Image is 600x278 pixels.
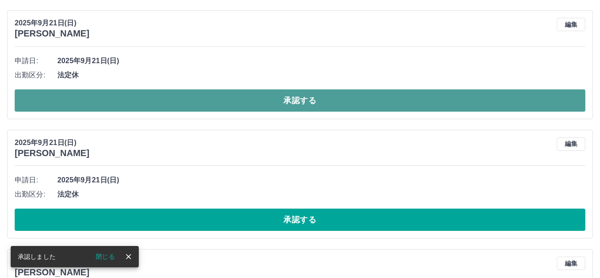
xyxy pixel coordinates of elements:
button: close [122,250,135,263]
button: 編集 [557,18,585,31]
span: 出勤区分: [15,70,57,81]
span: 出勤区分: [15,189,57,200]
span: 2025年9月21日(日) [57,56,585,66]
span: 法定休 [57,189,585,200]
h3: [PERSON_NAME] [15,28,89,39]
p: 2025年9月21日(日) [15,137,89,148]
span: 2025年9月21日(日) [57,175,585,185]
span: 法定休 [57,70,585,81]
button: 承認する [15,209,585,231]
button: 閉じる [89,250,122,263]
span: 申請日: [15,175,57,185]
button: 編集 [557,257,585,270]
h3: [PERSON_NAME] [15,267,89,278]
div: 承認しました [18,249,56,265]
span: 申請日: [15,56,57,66]
button: 編集 [557,137,585,151]
button: 承認する [15,89,585,112]
h3: [PERSON_NAME] [15,148,89,158]
p: 2025年9月21日(日) [15,18,89,28]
